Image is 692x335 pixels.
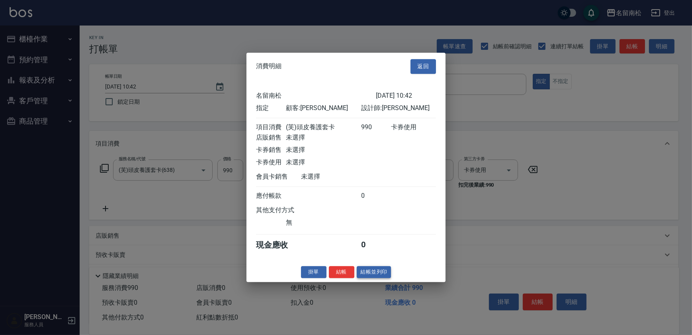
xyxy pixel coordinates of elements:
span: 消費明細 [256,63,281,71]
div: 未選擇 [286,134,361,142]
div: 0 [361,240,391,250]
div: 無 [286,219,361,227]
div: (芙)頭皮養護套卡 [286,123,361,132]
button: 返回 [411,59,436,74]
div: 未選擇 [286,146,361,154]
div: 卡券銷售 [256,146,286,154]
div: 顧客: [PERSON_NAME] [286,104,361,112]
div: 未選擇 [286,158,361,167]
div: 會員卡銷售 [256,173,301,181]
div: 設計師: [PERSON_NAME] [361,104,436,112]
div: 現金應收 [256,240,301,250]
div: 卡券使用 [256,158,286,167]
div: 990 [361,123,391,132]
div: [DATE] 10:42 [376,92,436,100]
div: 指定 [256,104,286,112]
div: 應付帳款 [256,192,286,200]
div: 未選擇 [301,173,376,181]
button: 掛單 [301,266,326,278]
div: 卡券使用 [391,123,436,132]
div: 其他支付方式 [256,206,316,215]
div: 店販銷售 [256,134,286,142]
button: 結帳並列印 [357,266,391,278]
div: 0 [361,192,391,200]
div: 名留南松 [256,92,376,100]
div: 項目消費 [256,123,286,132]
button: 結帳 [329,266,354,278]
